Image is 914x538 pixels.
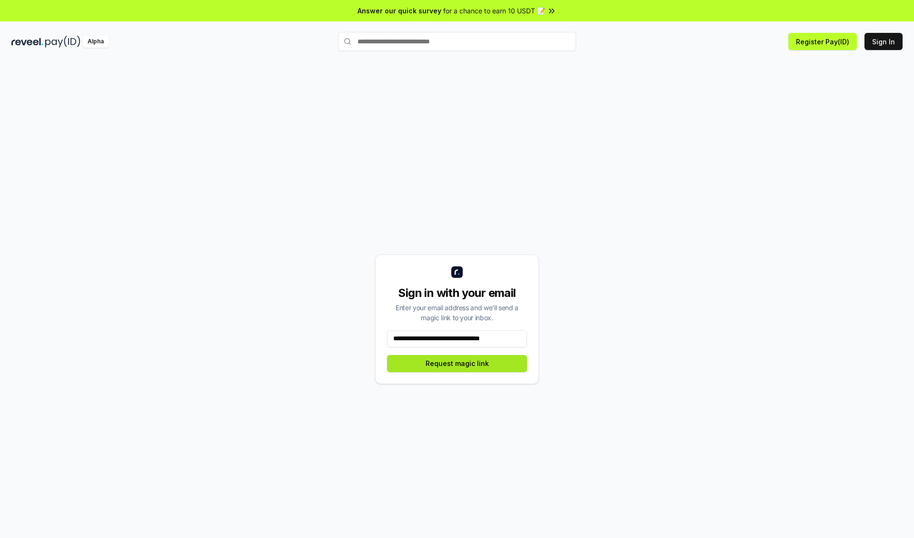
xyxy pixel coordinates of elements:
div: Sign in with your email [387,285,527,301]
div: Alpha [82,36,109,48]
button: Register Pay(ID) [788,33,857,50]
img: logo_small [451,266,463,278]
div: Enter your email address and we’ll send a magic link to your inbox. [387,303,527,323]
img: pay_id [45,36,80,48]
span: Answer our quick survey [358,6,441,16]
span: for a chance to earn 10 USDT 📝 [443,6,545,16]
button: Sign In [864,33,903,50]
button: Request magic link [387,355,527,372]
img: reveel_dark [11,36,43,48]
